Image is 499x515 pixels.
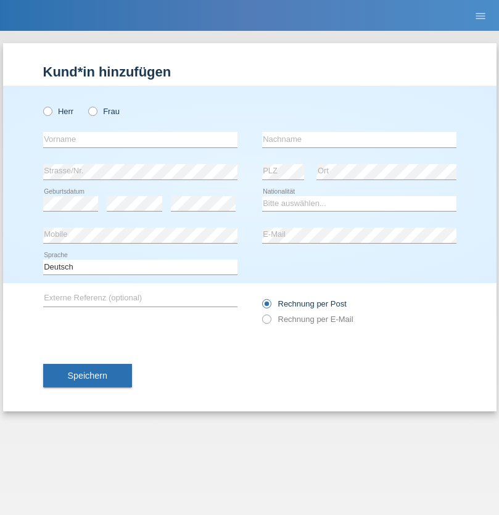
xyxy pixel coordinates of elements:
input: Rechnung per Post [262,299,270,315]
a: menu [468,12,493,19]
label: Rechnung per E-Mail [262,315,353,324]
button: Speichern [43,364,132,387]
i: menu [474,10,487,22]
input: Frau [88,107,96,115]
input: Rechnung per E-Mail [262,315,270,330]
label: Rechnung per Post [262,299,347,308]
label: Frau [88,107,120,116]
span: Speichern [68,371,107,381]
label: Herr [43,107,74,116]
h1: Kund*in hinzufügen [43,64,456,80]
input: Herr [43,107,51,115]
